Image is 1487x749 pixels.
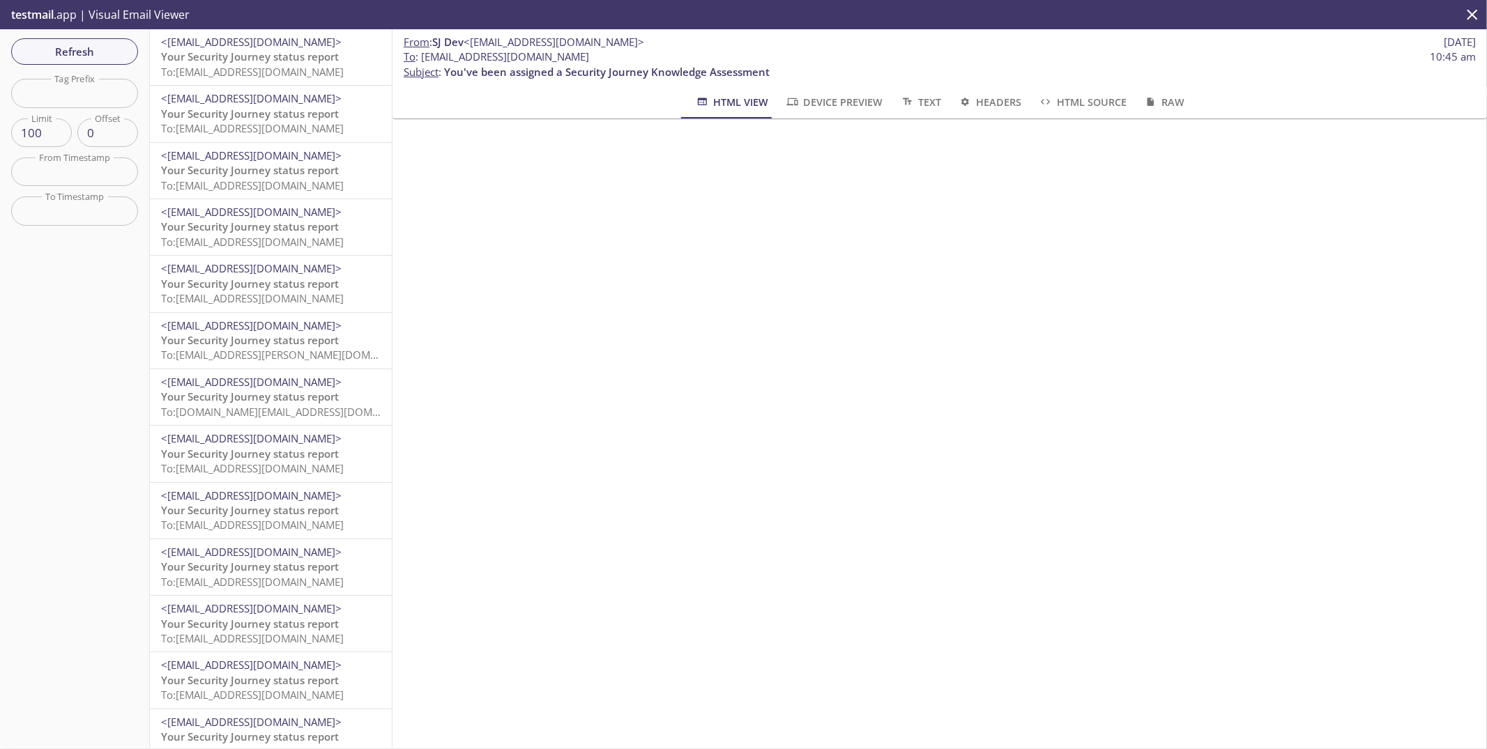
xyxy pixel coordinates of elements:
[161,163,339,177] span: Your Security Journey status report
[161,348,424,362] span: To: [EMAIL_ADDRESS][PERSON_NAME][DOMAIN_NAME]
[161,389,339,403] span: Your Security Journey status report
[150,596,392,651] div: <[EMAIL_ADDRESS][DOMAIN_NAME]>Your Security Journey status reportTo:[EMAIL_ADDRESS][DOMAIN_NAME]
[161,461,344,475] span: To: [EMAIL_ADDRESS][DOMAIN_NAME]
[1038,93,1126,111] span: HTML Source
[161,658,342,672] span: <[EMAIL_ADDRESS][DOMAIN_NAME]>
[161,205,342,219] span: <[EMAIL_ADDRESS][DOMAIN_NAME]>
[161,261,342,275] span: <[EMAIL_ADDRESS][DOMAIN_NAME]>
[161,49,339,63] span: Your Security Journey status report
[161,405,426,419] span: To: [DOMAIN_NAME][EMAIL_ADDRESS][DOMAIN_NAME]
[161,235,344,249] span: To: [EMAIL_ADDRESS][DOMAIN_NAME]
[161,91,342,105] span: <[EMAIL_ADDRESS][DOMAIN_NAME]>
[161,65,344,79] span: To: [EMAIL_ADDRESS][DOMAIN_NAME]
[161,575,344,589] span: To: [EMAIL_ADDRESS][DOMAIN_NAME]
[161,375,342,389] span: <[EMAIL_ADDRESS][DOMAIN_NAME]>
[161,333,339,347] span: Your Security Journey status report
[404,49,1476,79] p: :
[444,65,770,79] span: You've been assigned a Security Journey Knowledge Assessment
[150,369,392,425] div: <[EMAIL_ADDRESS][DOMAIN_NAME]>Your Security Journey status reportTo:[DOMAIN_NAME][EMAIL_ADDRESS][...
[150,29,392,85] div: <[EMAIL_ADDRESS][DOMAIN_NAME]>Your Security Journey status reportTo:[EMAIL_ADDRESS][DOMAIN_NAME]
[432,35,464,49] span: SJ Dev
[161,431,342,445] span: <[EMAIL_ADDRESS][DOMAIN_NAME]>
[161,715,342,729] span: <[EMAIL_ADDRESS][DOMAIN_NAME]>
[1444,35,1476,49] span: [DATE]
[161,729,339,743] span: Your Security Journey status report
[11,7,54,22] span: testmail
[22,43,127,61] span: Refresh
[161,631,344,645] span: To: [EMAIL_ADDRESS][DOMAIN_NAME]
[161,545,342,559] span: <[EMAIL_ADDRESS][DOMAIN_NAME]>
[404,35,644,49] span: :
[161,617,339,631] span: Your Security Journey status report
[150,483,392,539] div: <[EMAIL_ADDRESS][DOMAIN_NAME]>Your Security Journey status reportTo:[EMAIL_ADDRESS][DOMAIN_NAME]
[404,49,415,63] span: To
[150,426,392,481] div: <[EMAIL_ADDRESS][DOMAIN_NAME]>Your Security Journey status reportTo:[EMAIL_ADDRESS][DOMAIN_NAME]
[958,93,1021,111] span: Headers
[150,143,392,199] div: <[EMAIL_ADDRESS][DOMAIN_NAME]>Your Security Journey status reportTo:[EMAIL_ADDRESS][DOMAIN_NAME]
[161,503,339,517] span: Your Security Journey status report
[161,178,344,192] span: To: [EMAIL_ADDRESS][DOMAIN_NAME]
[161,601,342,615] span: <[EMAIL_ADDRESS][DOMAIN_NAME]>
[161,559,339,573] span: Your Security Journey status report
[150,539,392,595] div: <[EMAIL_ADDRESS][DOMAIN_NAME]>Your Security Journey status reportTo:[EMAIL_ADDRESS][DOMAIN_NAME]
[150,652,392,708] div: <[EMAIL_ADDRESS][DOMAIN_NAME]>Your Security Journey status reportTo:[EMAIL_ADDRESS][DOMAIN_NAME]
[161,107,339,121] span: Your Security Journey status report
[161,148,342,162] span: <[EMAIL_ADDRESS][DOMAIN_NAME]>
[785,93,883,111] span: Device Preview
[161,688,344,702] span: To: [EMAIL_ADDRESS][DOMAIN_NAME]
[161,318,342,332] span: <[EMAIL_ADDRESS][DOMAIN_NAME]>
[150,199,392,255] div: <[EMAIL_ADDRESS][DOMAIN_NAME]>Your Security Journey status reportTo:[EMAIL_ADDRESS][DOMAIN_NAME]
[1430,49,1476,64] span: 10:45 am
[150,313,392,369] div: <[EMAIL_ADDRESS][DOMAIN_NAME]>Your Security Journey status reportTo:[EMAIL_ADDRESS][PERSON_NAME][...
[161,673,339,687] span: Your Security Journey status report
[11,38,138,65] button: Refresh
[161,35,342,49] span: <[EMAIL_ADDRESS][DOMAIN_NAME]>
[1143,93,1184,111] span: Raw
[150,256,392,311] div: <[EMAIL_ADDRESS][DOMAIN_NAME]>Your Security Journey status reportTo:[EMAIL_ADDRESS][DOMAIN_NAME]
[404,49,589,64] span: : [EMAIL_ADDRESS][DOMAIN_NAME]
[695,93,768,111] span: HTML View
[161,488,342,502] span: <[EMAIL_ADDRESS][DOMAIN_NAME]>
[404,35,429,49] span: From
[161,518,344,532] span: To: [EMAIL_ADDRESS][DOMAIN_NAME]
[404,65,439,79] span: Subject
[161,447,339,461] span: Your Security Journey status report
[150,86,392,141] div: <[EMAIL_ADDRESS][DOMAIN_NAME]>Your Security Journey status reportTo:[EMAIL_ADDRESS][DOMAIN_NAME]
[464,35,644,49] span: <[EMAIL_ADDRESS][DOMAIN_NAME]>
[900,93,941,111] span: Text
[161,277,339,291] span: Your Security Journey status report
[161,291,344,305] span: To: [EMAIL_ADDRESS][DOMAIN_NAME]
[161,121,344,135] span: To: [EMAIL_ADDRESS][DOMAIN_NAME]
[161,219,339,233] span: Your Security Journey status report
